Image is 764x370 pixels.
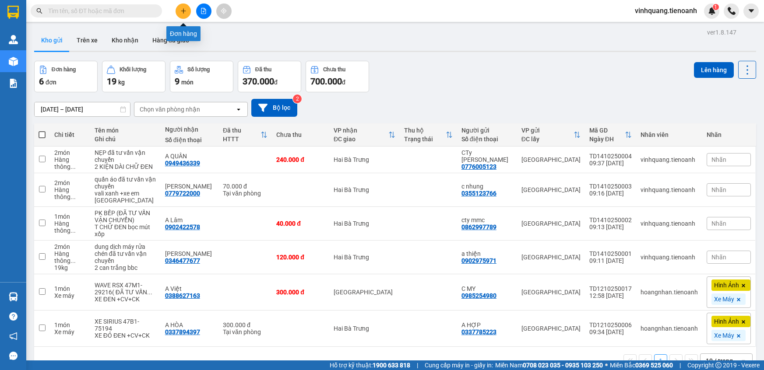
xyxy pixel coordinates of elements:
[9,312,18,321] span: question-circle
[521,127,574,134] div: VP gửi
[715,362,722,368] span: copyright
[102,61,165,92] button: Khối lượng19kg
[165,321,214,328] div: A HÒA
[9,332,18,340] span: notification
[70,227,76,234] span: ...
[165,285,214,292] div: A Việt
[95,136,156,143] div: Ghi chú
[714,295,734,303] span: Xe Máy
[728,7,736,15] img: phone-icon
[223,321,268,328] div: 300.000 đ
[147,289,152,296] span: ...
[34,61,98,92] button: Đơn hàng6đơn
[589,328,632,335] div: 09:34 [DATE]
[521,325,581,332] div: [GEOGRAPHIC_DATA]
[95,127,156,134] div: Tên món
[641,289,698,296] div: hoangnhan.tienoanh
[342,79,345,86] span: đ
[461,292,496,299] div: 0985254980
[628,5,704,16] span: vinhquang.tienoanh
[95,163,156,170] div: 2 KIỆN DÀI CHỮ ĐEN
[711,156,726,163] span: Nhãn
[9,35,18,44] img: warehouse-icon
[274,79,278,86] span: đ
[461,285,513,292] div: C MY
[707,28,736,37] div: ver 1.8.147
[70,163,76,170] span: ...
[52,66,76,73] div: Đơn hàng
[165,126,214,133] div: Người nhận
[589,223,632,230] div: 09:13 [DATE]
[54,292,86,299] div: Xe máy
[107,76,116,87] span: 19
[425,360,493,370] span: Cung cấp máy in - giấy in:
[105,30,145,51] button: Kho nhận
[165,223,200,230] div: 0902422578
[166,26,201,41] div: Đơn hàng
[165,183,214,190] div: c trinh
[95,264,156,271] div: 2 can trắng bbc
[589,127,625,134] div: Mã GD
[589,153,632,160] div: TD1410250004
[243,76,274,87] span: 370.000
[238,61,301,92] button: Đã thu370.000đ
[461,163,496,170] div: 0776005123
[276,131,325,138] div: Chưa thu
[589,136,625,143] div: Ngày ĐH
[54,213,86,220] div: 1 món
[589,250,632,257] div: TD1410250001
[165,328,200,335] div: 0337894397
[334,127,388,134] div: VP nhận
[641,156,698,163] div: vinhquang.tienoanh
[223,127,261,134] div: Đã thu
[334,254,395,261] div: Hai Bà Trưng
[9,352,18,360] span: message
[95,318,156,332] div: XE SIRIUS 47B1-75194
[54,321,86,328] div: 1 món
[95,282,156,296] div: WAVE RSX 47M1-29216( ĐÃ TƯ VẤN VẬN CHUYỂN)
[54,179,86,186] div: 2 món
[95,209,156,223] div: PK BẾP (ĐÃ TƯ VẤN VẬN CHUYỂN)
[404,127,446,134] div: Thu hộ
[165,160,200,167] div: 0949436339
[461,250,513,257] div: a thiện
[521,156,581,163] div: [GEOGRAPHIC_DATA]
[180,8,187,14] span: plus
[461,149,513,163] div: CTy Gia Phúc
[175,76,180,87] span: 9
[39,76,44,87] span: 6
[461,257,496,264] div: 0902975971
[54,220,86,234] div: Hàng thông thường
[747,7,755,15] span: caret-down
[334,289,395,296] div: [GEOGRAPHIC_DATA]
[461,216,513,223] div: cty mmc
[54,250,86,264] div: Hàng thông thường
[461,127,513,134] div: Người gửi
[589,285,632,292] div: TD1210250017
[585,123,636,147] th: Toggle SortBy
[329,123,400,147] th: Toggle SortBy
[36,8,42,14] span: search
[521,186,581,193] div: [GEOGRAPHIC_DATA]
[140,105,200,114] div: Chọn văn phòng nhận
[251,99,297,117] button: Bộ lọc
[196,3,211,19] button: file-add
[680,360,681,370] span: |
[54,186,86,200] div: Hàng thông thường
[9,79,18,88] img: solution-icon
[165,257,200,264] div: 0346477677
[95,223,156,237] div: T CHỮ ĐEN bọc mút xốp
[714,332,734,339] span: Xe Máy
[276,289,325,296] div: 300.000 đ
[323,66,345,73] div: Chưa thu
[641,220,698,227] div: vinhquang.tienoanh
[711,220,726,227] span: Nhãn
[711,186,726,193] span: Nhãn
[589,292,632,299] div: 12:58 [DATE]
[714,318,739,325] span: Hình Ảnh
[711,254,726,261] span: Nhãn
[706,356,733,365] div: 10 / trang
[218,123,272,147] th: Toggle SortBy
[95,296,156,303] div: XE ĐEN +CV+CK
[95,149,156,163] div: NẸP đã tư vấn vận chuyển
